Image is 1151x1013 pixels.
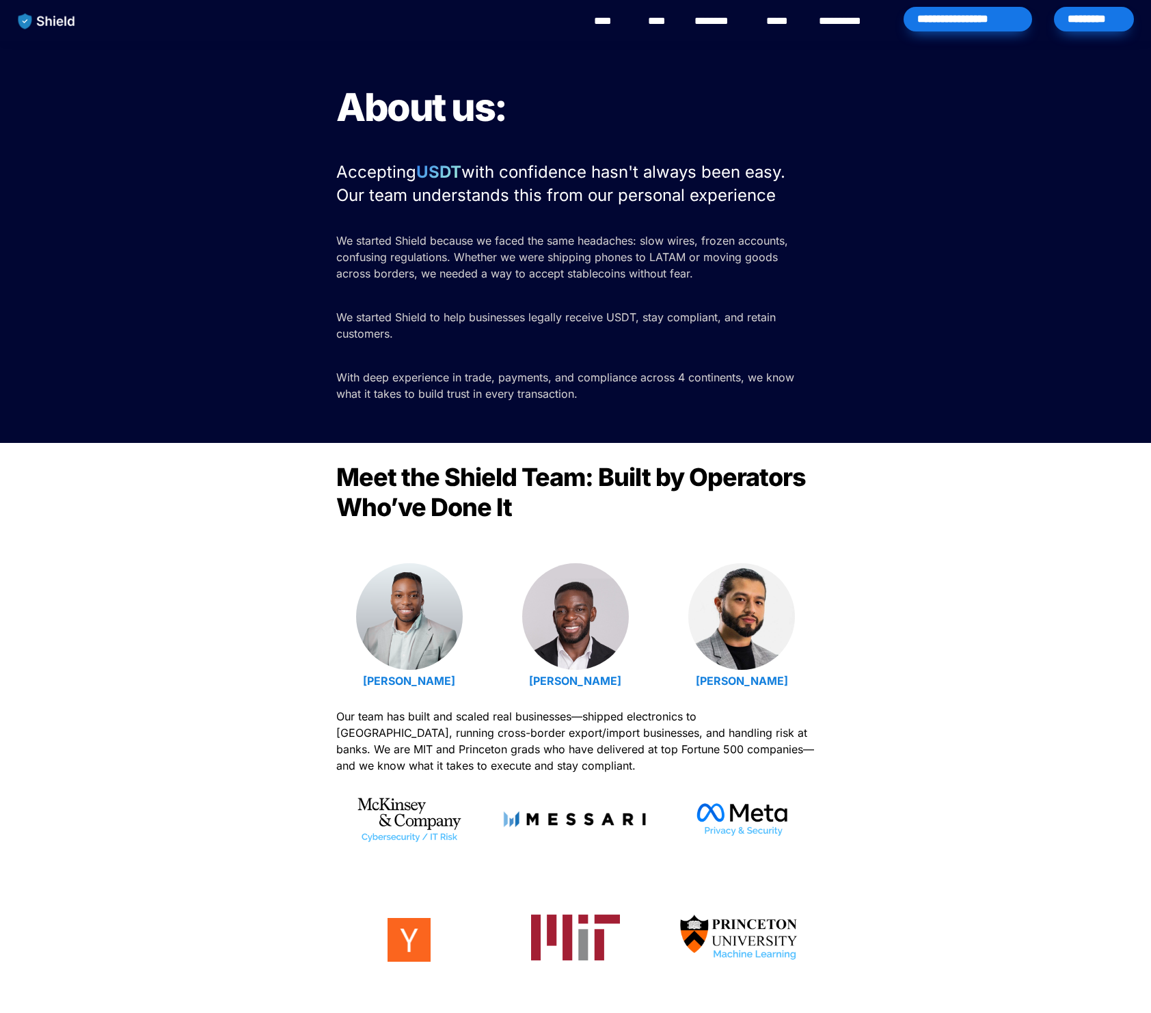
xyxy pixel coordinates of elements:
span: We started Shield because we faced the same headaches: slow wires, frozen accounts, confusing reg... [336,234,791,280]
span: We started Shield to help businesses legally receive USDT, stay compliant, and retain customers. [336,310,779,340]
span: With deep experience in trade, payments, and compliance across 4 continents, we know what it take... [336,370,798,401]
a: [PERSON_NAME] [696,674,788,688]
a: [PERSON_NAME] [529,674,621,688]
strong: USDT [416,162,461,182]
span: with confidence hasn't always been easy. Our team understands this from our personal experience [336,162,790,205]
span: Accepting [336,162,416,182]
span: Our team has built and scaled real businesses—shipped electronics to [GEOGRAPHIC_DATA], running c... [336,710,817,772]
a: [PERSON_NAME] [363,674,455,688]
span: Meet the Shield Team: Built by Operators Who’ve Done It [336,462,811,522]
img: website logo [12,7,82,36]
span: About us: [336,84,506,131]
